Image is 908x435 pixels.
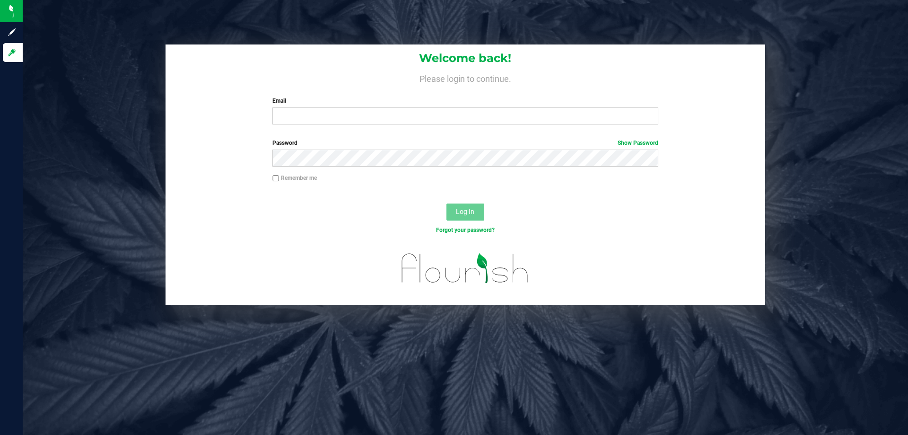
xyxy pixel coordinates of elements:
[446,204,484,221] button: Log In
[436,227,495,233] a: Forgot your password?
[272,174,317,182] label: Remember me
[456,208,474,215] span: Log In
[618,140,658,146] a: Show Password
[7,27,17,37] inline-svg: Sign up
[166,52,765,64] h1: Welcome back!
[272,97,658,105] label: Email
[7,48,17,57] inline-svg: Log in
[272,175,279,182] input: Remember me
[272,140,297,146] span: Password
[166,72,765,83] h4: Please login to continue.
[390,244,540,293] img: flourish_logo.svg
